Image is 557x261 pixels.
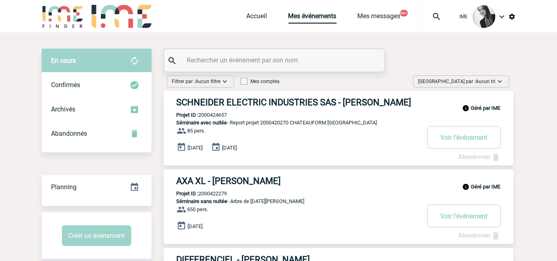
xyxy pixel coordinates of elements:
p: - Arbre de [DATE][PERSON_NAME] [164,198,420,204]
div: Retrouvez ici tous vos évènements avant confirmation [42,49,152,73]
span: [DATE] [222,145,237,151]
div: Retrouvez ici tous vos événements annulés [42,122,152,146]
a: Abandonner [459,153,501,160]
span: [DATE] [188,223,203,229]
b: Géré par IME [471,184,501,190]
a: AXA XL - [PERSON_NAME] [164,176,514,186]
span: IME [460,14,468,19]
img: 101050-0.jpg [473,5,495,28]
a: SCHNEIDER ELECTRIC INDUSTRIES SAS - [PERSON_NAME] [164,97,514,107]
span: Séminaire avec nuitée [177,120,227,126]
p: 2000424657 [164,112,227,118]
h3: SCHNEIDER ELECTRIC INDUSTRIES SAS - [PERSON_NAME] [177,97,420,107]
img: baseline_expand_more_white_24dp-b.png [221,77,229,86]
button: Voir l'événement [427,126,501,149]
span: En cours [51,57,76,64]
a: Mes événements [288,12,337,24]
img: info_black_24dp.svg [462,105,470,112]
span: Aucun filtre [196,79,221,84]
b: Géré par IME [471,105,501,111]
span: [GEOGRAPHIC_DATA] par : [418,77,496,86]
div: Retrouvez ici tous les événements que vous avez décidé d'archiver [42,97,152,122]
img: baseline_expand_more_white_24dp-b.png [496,77,504,86]
label: Mes comptes [241,79,280,84]
span: Aucun tri [476,79,496,84]
button: 99+ [400,10,408,17]
p: - Report projet 2000420270 CHATEAUFORM [GEOGRAPHIC_DATA] [164,120,420,126]
button: Créer un événement [62,225,131,246]
div: Retrouvez ici tous vos événements organisés par date et état d'avancement [42,175,152,199]
span: 650 pers. [188,207,209,213]
span: [DATE] [188,145,203,151]
a: Accueil [247,12,267,24]
p: 2000422279 [164,190,227,197]
span: Abandonnés [51,130,87,137]
img: IME-Finder [42,5,84,28]
img: info_black_24dp.svg [462,183,470,190]
b: Projet ID : [177,112,199,118]
span: Planning [51,183,77,191]
a: Abandonner [459,232,501,239]
a: Planning [42,175,152,199]
a: Mes messages [358,12,401,24]
input: Rechercher un événement par son nom [185,54,365,66]
span: Filtrer par : [172,77,221,86]
span: Archivés [51,105,76,113]
span: Confirmés [51,81,81,89]
h3: AXA XL - [PERSON_NAME] [177,176,420,186]
span: 85 pers. [188,128,206,134]
b: Projet ID : [177,190,199,197]
span: Séminaire sans nuitée [177,198,228,204]
button: Voir l'événement [427,205,501,227]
